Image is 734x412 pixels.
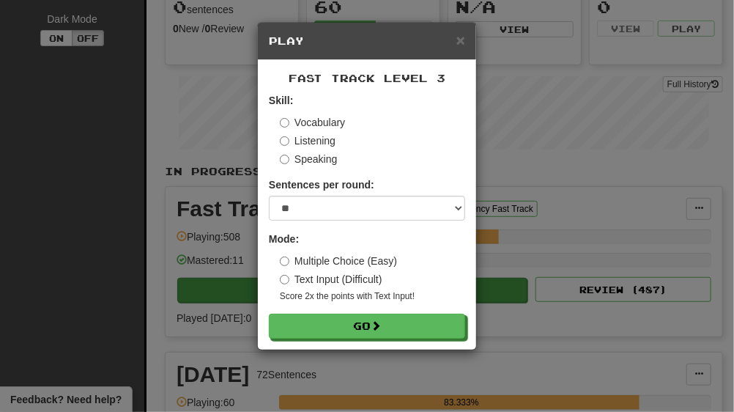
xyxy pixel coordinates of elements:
input: Listening [280,136,289,146]
span: × [456,32,465,48]
input: Speaking [280,155,289,164]
label: Sentences per round: [269,177,374,192]
span: Fast Track Level 3 [289,72,445,84]
strong: Skill: [269,95,293,106]
input: Vocabulary [280,118,289,128]
input: Text Input (Difficult) [280,275,289,284]
input: Multiple Choice (Easy) [280,257,289,266]
strong: Mode: [269,233,299,245]
small: Score 2x the points with Text Input ! [280,290,465,303]
label: Text Input (Difficult) [280,272,382,287]
button: Close [456,32,465,48]
label: Speaking [280,152,337,166]
button: Go [269,314,465,339]
label: Vocabulary [280,115,345,130]
label: Multiple Choice (Easy) [280,254,397,268]
label: Listening [280,133,336,148]
h5: Play [269,34,465,48]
